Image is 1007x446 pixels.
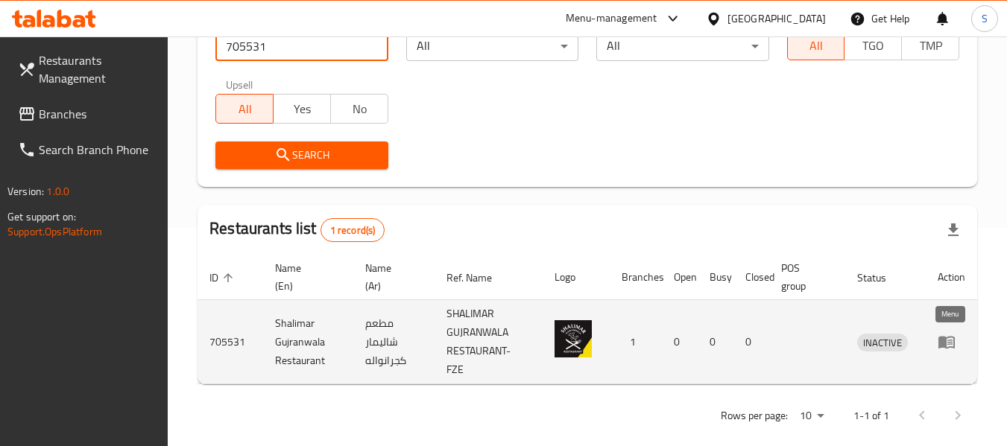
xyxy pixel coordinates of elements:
[406,31,578,61] div: All
[330,94,388,124] button: No
[733,255,769,300] th: Closed
[566,10,657,28] div: Menu-management
[662,255,698,300] th: Open
[844,31,902,60] button: TGO
[543,255,610,300] th: Logo
[215,94,274,124] button: All
[209,269,238,287] span: ID
[365,259,417,295] span: Name (Ar)
[857,334,908,351] div: INACTIVE
[596,31,768,61] div: All
[6,42,168,96] a: Restaurants Management
[794,35,839,57] span: All
[46,182,69,201] span: 1.0.0
[273,94,331,124] button: Yes
[6,132,168,168] a: Search Branch Phone
[215,31,388,61] input: Search for restaurant name or ID..
[435,300,543,384] td: SHALIMAR GUJRANWALA RESTAURANT-FZE
[727,10,826,27] div: [GEOGRAPHIC_DATA]
[610,255,662,300] th: Branches
[39,51,157,87] span: Restaurants Management
[226,79,253,89] label: Upsell
[280,98,325,120] span: Yes
[857,334,908,351] span: INACTIVE
[926,255,977,300] th: Action
[794,405,830,427] div: Rows per page:
[698,255,733,300] th: Busy
[222,98,268,120] span: All
[787,31,845,60] button: All
[781,259,827,295] span: POS group
[209,217,385,242] h2: Restaurants list
[337,98,382,120] span: No
[446,269,511,287] span: Ref. Name
[935,212,971,248] div: Export file
[850,35,896,57] span: TGO
[7,182,44,201] span: Version:
[721,407,788,425] p: Rows per page:
[198,300,263,384] td: 705531
[321,218,385,242] div: Total records count
[698,300,733,384] td: 0
[227,146,376,165] span: Search
[857,269,906,287] span: Status
[901,31,959,60] button: TMP
[215,141,388,169] button: Search
[275,259,335,295] span: Name (En)
[7,207,76,226] span: Get support on:
[610,300,662,384] td: 1
[39,141,157,159] span: Search Branch Phone
[321,223,385,238] span: 1 record(s)
[982,10,988,27] span: S
[353,300,435,384] td: مطعم شاليمار كجرانواله
[263,300,353,384] td: Shalimar Gujranwala Restaurant
[198,255,977,384] table: enhanced table
[6,96,168,132] a: Branches
[555,320,592,357] img: Shalimar Gujranwala Restaurant
[733,300,769,384] td: 0
[39,105,157,123] span: Branches
[7,222,102,241] a: Support.OpsPlatform
[662,300,698,384] td: 0
[908,35,953,57] span: TMP
[853,407,889,425] p: 1-1 of 1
